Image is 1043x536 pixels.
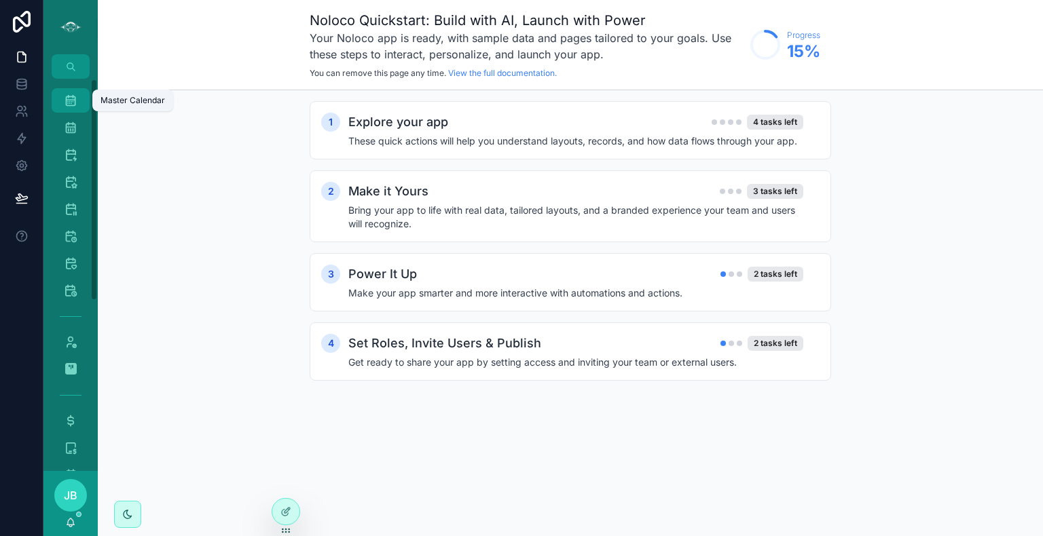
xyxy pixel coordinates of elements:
span: Progress [787,30,820,41]
a: View the full documentation. [448,68,557,78]
div: Master Calendar [100,95,165,106]
h3: Your Noloco app is ready, with sample data and pages tailored to your goals. Use these steps to i... [310,30,744,62]
span: 15 % [787,41,820,62]
span: You can remove this page any time. [310,68,446,78]
h1: Noloco Quickstart: Build with AI, Launch with Power [310,11,744,30]
span: JB [64,487,77,503]
div: scrollable content [43,79,98,471]
img: App logo [60,16,81,38]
